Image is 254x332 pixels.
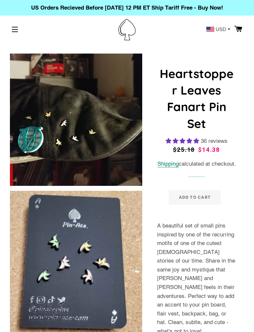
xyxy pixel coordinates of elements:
[169,190,221,205] button: Add to Cart
[216,27,226,32] span: USD
[157,159,235,168] div: calculated at checkout.
[10,54,142,186] img: Heartstopper Leaves Fanart Pin Set
[201,138,228,144] span: 36 reviews
[179,195,211,200] span: Add to Cart
[198,146,220,153] span: $14.38
[173,145,196,154] span: $25.18
[166,138,201,144] span: 4.97 stars
[157,65,235,132] h1: Heartstopper Leaves Fanart Pin Set
[157,160,179,167] a: Shipping
[118,19,136,40] img: Pin-Ace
